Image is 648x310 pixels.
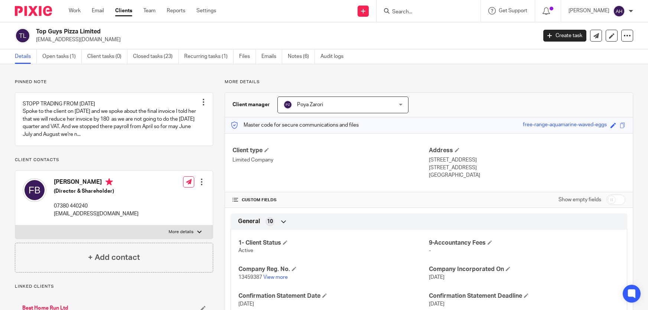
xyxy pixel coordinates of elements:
[238,239,429,247] h4: 1- Client Status
[54,178,139,187] h4: [PERSON_NAME]
[320,49,349,64] a: Audit logs
[167,7,185,14] a: Reports
[225,79,633,85] p: More details
[559,196,601,203] label: Show empty fields
[115,7,132,14] a: Clients
[15,157,213,163] p: Client contacts
[105,178,113,186] i: Primary
[88,252,140,263] h4: + Add contact
[429,301,445,307] span: [DATE]
[569,7,609,14] p: [PERSON_NAME]
[92,7,104,14] a: Email
[391,9,458,16] input: Search
[184,49,234,64] a: Recurring tasks (1)
[429,292,619,300] h4: Confirmation Statement Deadline
[36,36,532,43] p: [EMAIL_ADDRESS][DOMAIN_NAME]
[196,7,216,14] a: Settings
[523,121,607,130] div: free-range-aquamarine-waved-eggs
[429,147,625,154] h4: Address
[429,275,445,280] span: [DATE]
[232,147,429,154] h4: Client type
[15,49,37,64] a: Details
[54,210,139,218] p: [EMAIL_ADDRESS][DOMAIN_NAME]
[231,121,359,129] p: Master code for secure communications and files
[297,102,323,107] span: Poya Zarori
[267,218,273,225] span: 10
[261,49,282,64] a: Emails
[238,265,429,273] h4: Company Reg. No.
[288,49,315,64] a: Notes (6)
[54,187,139,195] h5: (Director & Shareholder)
[23,178,46,202] img: svg%3E
[543,30,586,42] a: Create task
[232,156,429,164] p: Limited Company
[263,275,288,280] a: View more
[238,248,253,253] span: Active
[429,248,431,253] span: -
[54,202,139,210] p: 07380 440240
[15,79,213,85] p: Pinned note
[238,292,429,300] h4: Confirmation Statement Date
[429,239,619,247] h4: 9-Accountancy Fees
[169,229,193,235] p: More details
[429,156,625,164] p: [STREET_ADDRESS]
[239,49,256,64] a: Files
[133,49,179,64] a: Closed tasks (23)
[613,5,625,17] img: svg%3E
[238,301,254,307] span: [DATE]
[499,8,527,13] span: Get Support
[429,164,625,172] p: [STREET_ADDRESS]
[42,49,82,64] a: Open tasks (1)
[238,275,262,280] span: 13459387
[283,100,292,109] img: svg%3E
[429,265,619,273] h4: Company Incorporated On
[15,284,213,290] p: Linked clients
[143,7,156,14] a: Team
[238,218,260,225] span: General
[15,6,52,16] img: Pixie
[69,7,81,14] a: Work
[36,28,433,36] h2: Top Guys Pizza Limited
[232,101,270,108] h3: Client manager
[429,172,625,179] p: [GEOGRAPHIC_DATA]
[232,197,429,203] h4: CUSTOM FIELDS
[15,28,30,43] img: svg%3E
[87,49,127,64] a: Client tasks (0)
